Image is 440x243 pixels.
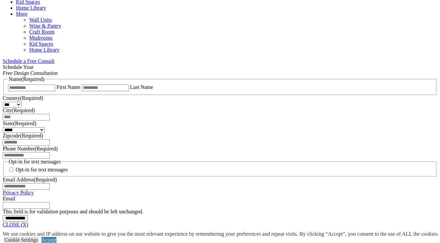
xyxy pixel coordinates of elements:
a: Home Library [29,47,59,53]
a: Schedule a Free Consult (opens a dropdown menu) [3,58,54,64]
a: More menu text will display only on big screen [16,11,28,17]
div: This field is for validation purposes and should be left unchanged. [3,209,437,215]
legend: Opt-in for text messages [8,159,61,165]
a: Wine & Pantry [29,23,61,29]
span: (Required) [34,177,57,182]
a: Kid Spaces [29,41,53,47]
label: Last Name [130,84,153,90]
a: Cookie Settings [4,237,38,243]
span: Schedule Your [3,64,58,76]
a: CLOSE (X) [3,222,28,227]
span: (Required) [12,108,35,113]
span: (Required) [20,95,43,101]
span: (Required) [20,133,43,138]
a: Home Library [16,5,46,11]
label: First Name [56,84,80,90]
span: (Required) [35,146,57,151]
a: Mudrooms [29,35,52,41]
a: Craft Room [29,29,54,35]
label: Opt-in for text messages [16,167,68,172]
label: State [3,121,36,126]
em: Free Design Consultation [3,70,58,76]
a: Wall Units [29,17,52,23]
label: Email [3,196,15,201]
label: Zipcode [3,133,43,138]
div: We use cookies and IP address on our website to give you the most relevant experience by remember... [3,231,439,237]
span: (Required) [21,76,44,82]
label: Email Address [3,177,57,182]
legend: Name [8,76,45,82]
a: Accept [42,237,56,243]
label: City [3,108,35,113]
a: Privacy Policy [3,190,34,195]
label: Country [3,95,43,101]
span: (Required) [13,121,36,126]
label: Phone Number [3,146,58,151]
